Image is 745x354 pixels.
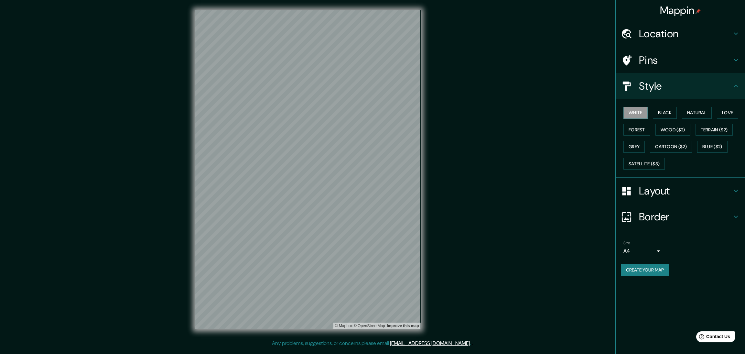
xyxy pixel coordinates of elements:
div: Pins [616,47,745,73]
a: Map feedback [387,324,419,328]
h4: Border [639,210,732,223]
button: Wood ($2) [655,124,690,136]
a: OpenStreetMap [354,324,385,328]
button: Grey [623,141,645,153]
h4: Location [639,27,732,40]
button: Black [653,107,677,119]
div: Border [616,204,745,230]
button: Satellite ($3) [623,158,665,170]
div: Style [616,73,745,99]
iframe: Help widget launcher [687,329,738,347]
img: pin-icon.png [696,9,701,14]
a: [EMAIL_ADDRESS][DOMAIN_NAME] [390,340,470,347]
button: Cartoon ($2) [650,141,692,153]
button: Blue ($2) [697,141,728,153]
button: Forest [623,124,650,136]
canvas: Map [195,10,421,329]
h4: Style [639,80,732,93]
div: Layout [616,178,745,204]
h4: Layout [639,184,732,197]
button: Love [717,107,738,119]
div: . [471,339,472,347]
h4: Mappin [660,4,701,17]
a: Mapbox [335,324,353,328]
div: A4 [623,246,662,256]
button: Natural [682,107,712,119]
button: Create your map [621,264,669,276]
h4: Pins [639,54,732,67]
div: Location [616,21,745,47]
p: Any problems, suggestions, or concerns please email . [272,339,471,347]
button: Terrain ($2) [696,124,733,136]
button: White [623,107,648,119]
label: Size [623,240,630,246]
div: . [472,339,473,347]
